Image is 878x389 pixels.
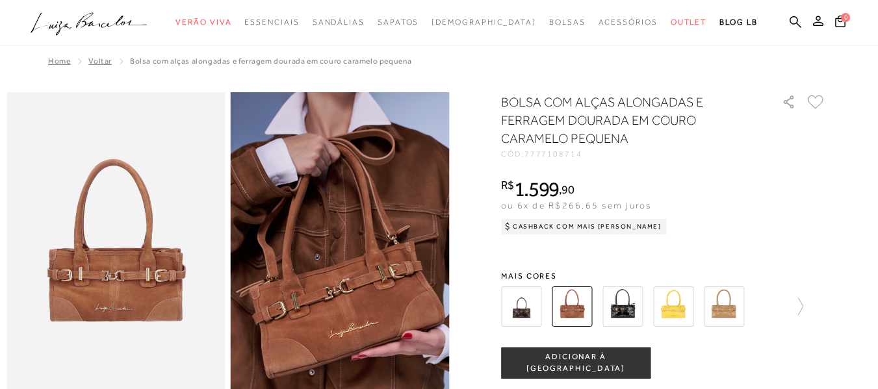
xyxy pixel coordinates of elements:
a: categoryNavScreenReaderText [549,10,586,34]
span: Mais cores [501,272,826,280]
span: Sandálias [313,18,365,27]
h1: BOLSA COM ALÇAS ALONGADAS E FERRAGEM DOURADA EM COURO CARAMELO PEQUENA [501,93,745,147]
span: ADICIONAR À [GEOGRAPHIC_DATA] [502,351,650,374]
span: 90 [562,182,574,196]
span: 0 [841,13,850,22]
span: Outlet [671,18,707,27]
i: , [559,184,574,195]
a: categoryNavScreenReaderText [175,10,231,34]
a: categoryNavScreenReaderText [671,10,707,34]
span: BLOG LB [719,18,757,27]
button: 0 [831,14,849,32]
span: 1.599 [514,177,560,201]
div: CÓD: [501,150,761,158]
span: Sapatos [378,18,419,27]
div: Cashback com Mais [PERSON_NAME] [501,219,667,234]
img: BOLSA COM ALÇAS ALONGADAS E FERRAGEM DOURADA EM COURO CARAMELO PEQUENA [552,286,592,327]
a: categoryNavScreenReaderText [378,10,419,34]
img: BOLSA COM ALÇAS ALONGADAS E FERRAGEM DOURADA EM COURO PRETO PEQUENA [602,286,643,327]
a: Voltar [88,56,112,66]
img: BOLSA PEQUENA EM COURO AMARELO HONEY COM ALÇAS ALONGADAS E FIVELA DOURADA [653,286,693,327]
img: BOLSA PEQUENA EM COURO BEGE ARGILA COM ALÇAS ALONGADAS E FIVELA DOURADA [704,286,744,327]
a: categoryNavScreenReaderText [244,10,299,34]
span: [DEMOGRAPHIC_DATA] [432,18,536,27]
span: ou 6x de R$266,65 sem juros [501,200,651,210]
a: categoryNavScreenReaderText [313,10,365,34]
a: categoryNavScreenReaderText [599,10,658,34]
a: BLOG LB [719,10,757,34]
img: BOLSA COM ALÇAS ALONGADAS E FERRAGEM DOURADA EM COURO CAFÉ PEQUENA [501,286,541,327]
span: Essenciais [244,18,299,27]
a: Home [48,56,70,66]
span: Acessórios [599,18,658,27]
button: ADICIONAR À [GEOGRAPHIC_DATA] [501,347,651,379]
i: R$ [501,179,514,191]
span: Bolsas [549,18,586,27]
a: noSubCategoriesText [432,10,536,34]
span: Verão Viva [175,18,231,27]
span: 7777108714 [524,149,582,158]
span: BOLSA COM ALÇAS ALONGADAS E FERRAGEM DOURADA EM COURO CARAMELO PEQUENA [130,56,412,66]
